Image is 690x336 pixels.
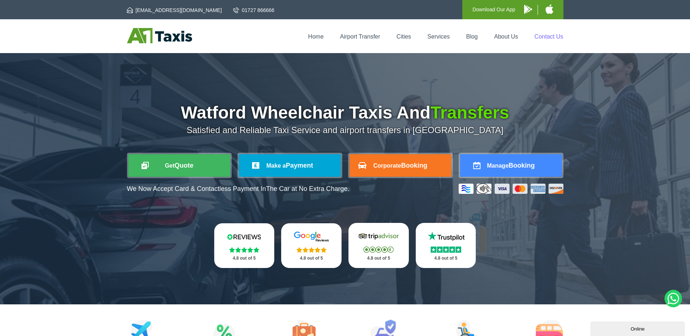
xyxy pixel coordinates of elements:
[424,254,468,263] p: 4.8 out of 5
[127,125,563,135] p: Satisfied and Reliable Taxi Service and airport transfers in [GEOGRAPHIC_DATA]
[127,28,192,43] img: A1 Taxis St Albans LTD
[524,5,532,14] img: A1 Taxis Android App
[416,223,476,268] a: Trustpilot Stars 4.8 out of 5
[127,104,563,121] h1: Watford Wheelchair Taxis And
[487,163,509,169] span: Manage
[424,231,468,242] img: Trustpilot
[127,7,222,14] a: [EMAIL_ADDRESS][DOMAIN_NAME]
[431,103,509,122] span: Transfers
[431,247,461,253] img: Stars
[229,247,259,253] img: Stars
[590,320,686,336] iframe: chat widget
[289,254,334,263] p: 4.8 out of 5
[357,231,400,242] img: Tripadvisor
[348,223,409,268] a: Tripadvisor Stars 4.8 out of 5
[460,154,562,177] a: ManageBooking
[356,254,401,263] p: 4.8 out of 5
[281,223,342,268] a: Google Stars 4.8 out of 5
[373,163,401,169] span: Corporate
[290,231,333,242] img: Google
[239,154,341,177] a: Make aPayment
[266,185,349,192] span: The Car at No Extra Charge.
[308,33,324,40] a: Home
[222,254,267,263] p: 4.8 out of 5
[266,163,286,169] span: Make a
[350,154,451,177] a: CorporateBooking
[128,154,230,177] a: GetQuote
[222,231,266,242] img: Reviews.io
[296,247,327,253] img: Stars
[472,5,515,14] p: Download Our App
[466,33,478,40] a: Blog
[363,247,394,253] img: Stars
[233,7,275,14] a: 01727 866666
[546,4,553,14] img: A1 Taxis iPhone App
[459,184,563,194] img: Credit And Debit Cards
[214,223,275,268] a: Reviews.io Stars 4.8 out of 5
[165,163,175,169] span: Get
[427,33,450,40] a: Services
[396,33,411,40] a: Cities
[494,33,518,40] a: About Us
[127,185,350,193] p: We Now Accept Card & Contactless Payment In
[340,33,380,40] a: Airport Transfer
[534,33,563,40] a: Contact Us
